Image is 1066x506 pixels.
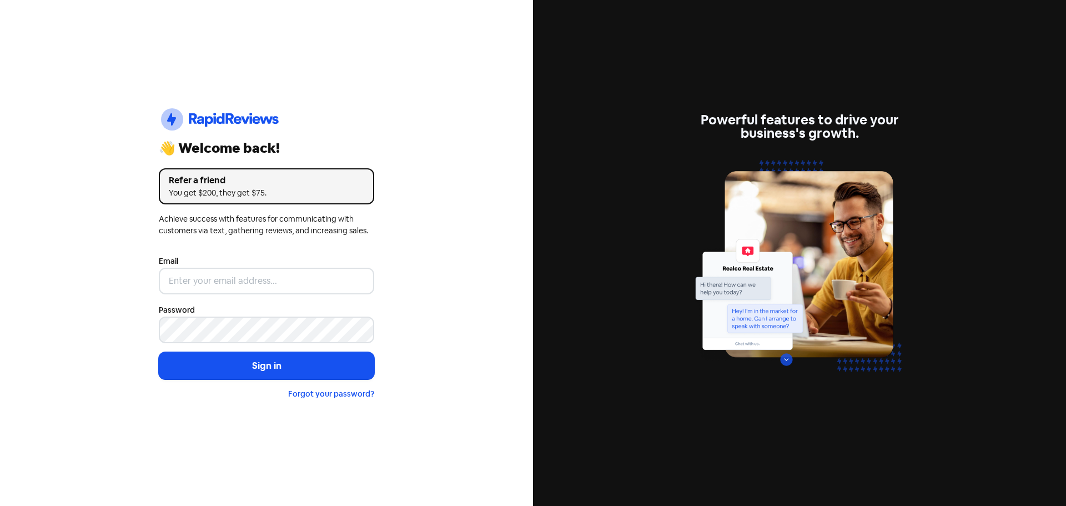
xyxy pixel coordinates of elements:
[692,153,907,393] img: web-chat
[692,113,907,140] div: Powerful features to drive your business's growth.
[159,304,195,316] label: Password
[288,389,374,399] a: Forgot your password?
[159,213,374,237] div: Achieve success with features for communicating with customers via text, gathering reviews, and i...
[159,142,374,155] div: 👋 Welcome back!
[169,187,364,199] div: You get $200, they get $75.
[159,268,374,294] input: Enter your email address...
[159,352,374,380] button: Sign in
[169,174,364,187] div: Refer a friend
[159,255,178,267] label: Email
